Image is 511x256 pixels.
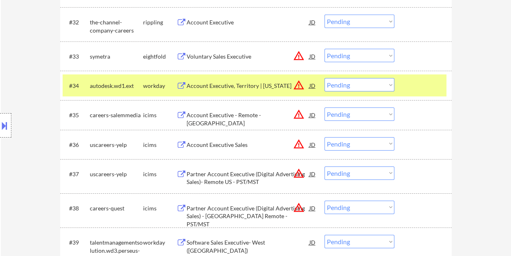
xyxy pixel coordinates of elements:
[293,109,304,120] button: warning_amber
[309,49,317,63] div: JD
[187,53,309,61] div: Voluntary Sales Executive
[143,170,176,178] div: icims
[143,18,176,26] div: rippling
[187,141,309,149] div: Account Executive Sales
[293,168,304,179] button: warning_amber
[293,50,304,61] button: warning_amber
[309,201,317,215] div: JD
[69,18,83,26] div: #32
[69,238,83,247] div: #39
[293,202,304,213] button: warning_amber
[143,111,176,119] div: icims
[309,235,317,249] div: JD
[187,111,309,127] div: Account Executive - Remote - [GEOGRAPHIC_DATA]
[309,15,317,29] div: JD
[187,238,309,254] div: Software Sales Executive- West ([GEOGRAPHIC_DATA])
[309,78,317,93] div: JD
[293,138,304,150] button: warning_amber
[143,141,176,149] div: icims
[143,238,176,247] div: workday
[309,137,317,152] div: JD
[187,82,309,90] div: Account Executive, Territory | [US_STATE]
[293,79,304,91] button: warning_amber
[90,18,143,34] div: the-channel-company-careers
[143,53,176,61] div: eightfold
[187,18,309,26] div: Account Executive
[90,204,143,212] div: careers-quest
[143,204,176,212] div: icims
[187,204,309,228] div: Partner Account Executive (Digital Advertising Sales) - [GEOGRAPHIC_DATA] Remote - PST/MST
[143,82,176,90] div: workday
[309,107,317,122] div: JD
[187,170,309,186] div: Partner Account Executive (Digital Advertising Sales)- Remote US - PST/MST
[69,204,83,212] div: #38
[309,166,317,181] div: JD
